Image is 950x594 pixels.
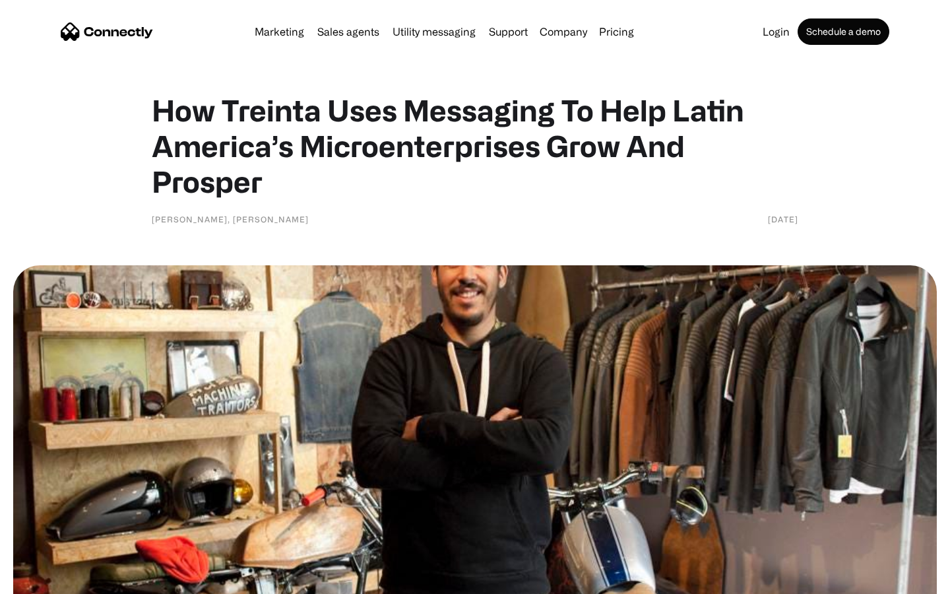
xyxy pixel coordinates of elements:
a: Support [484,26,533,37]
a: home [61,22,153,42]
a: Login [757,26,795,37]
a: Sales agents [312,26,385,37]
div: [PERSON_NAME], [PERSON_NAME] [152,213,309,226]
div: Company [540,22,587,41]
aside: Language selected: English [13,571,79,589]
div: [DATE] [768,213,798,226]
ul: Language list [26,571,79,589]
a: Marketing [249,26,309,37]
a: Pricing [594,26,639,37]
div: Company [536,22,591,41]
a: Utility messaging [387,26,481,37]
h1: How Treinta Uses Messaging To Help Latin America’s Microenterprises Grow And Prosper [152,92,798,199]
a: Schedule a demo [798,18,889,45]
